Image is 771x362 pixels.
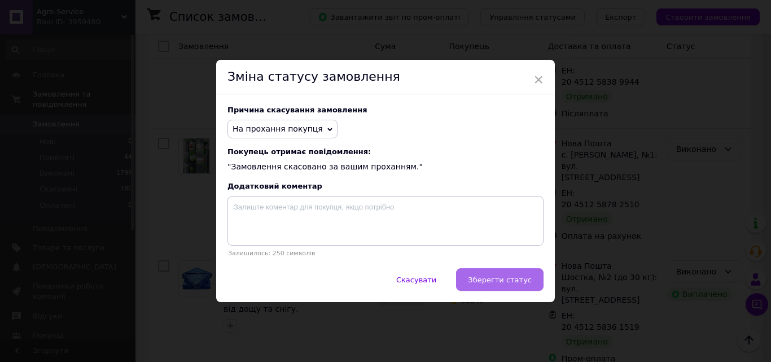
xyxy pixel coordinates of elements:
[396,276,436,284] span: Скасувати
[468,276,532,284] span: Зберегти статус
[533,70,544,89] span: ×
[227,250,544,257] p: Залишилось: 250 символів
[227,147,544,156] span: Покупець отримає повідомлення:
[384,268,448,291] button: Скасувати
[456,268,544,291] button: Зберегти статус
[233,124,323,133] span: На прохання покупця
[227,182,544,190] div: Додатковий коментар
[216,60,555,94] div: Зміна статусу замовлення
[227,106,544,114] div: Причина скасування замовлення
[227,147,544,173] div: "Замовлення скасовано за вашим проханням."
